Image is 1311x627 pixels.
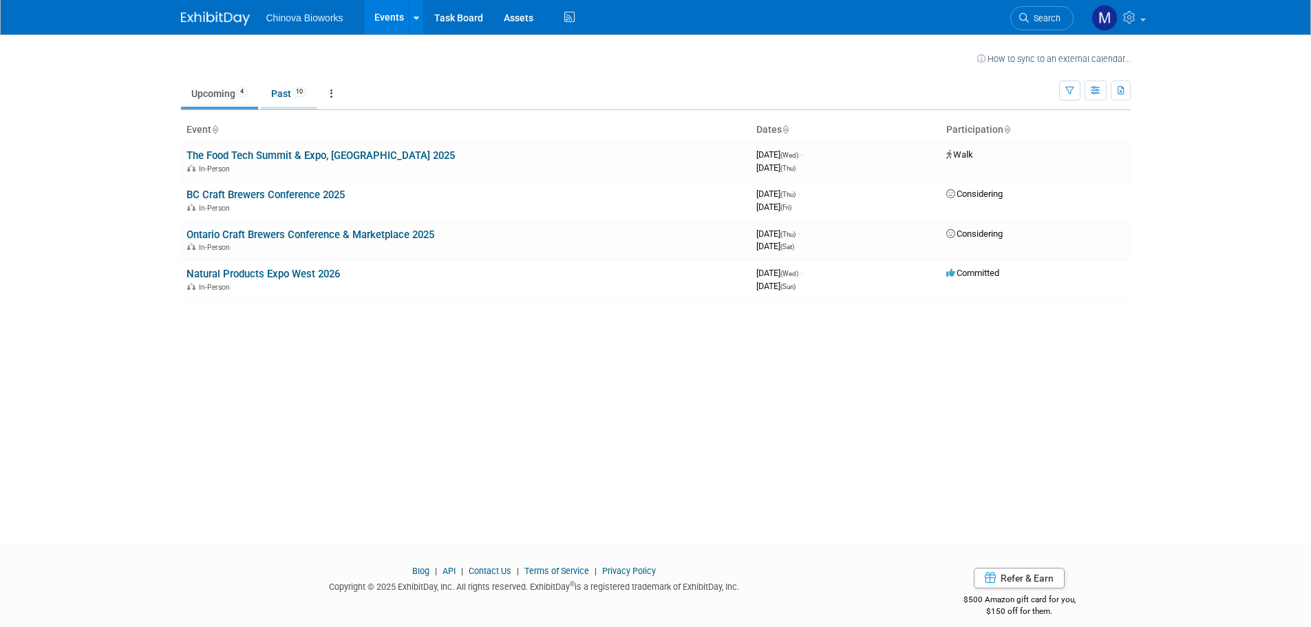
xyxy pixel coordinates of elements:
[181,577,888,593] div: Copyright © 2025 ExhibitDay, Inc. All rights reserved. ExhibitDay is a registered trademark of Ex...
[780,151,798,159] span: (Wed)
[199,243,234,252] span: In-Person
[181,118,751,142] th: Event
[199,283,234,292] span: In-Person
[186,268,340,280] a: Natural Products Expo West 2026
[946,149,973,160] span: Walk
[181,12,250,25] img: ExhibitDay
[908,585,1131,617] div: $500 Amazon gift card for you,
[187,243,195,250] img: In-Person Event
[186,229,434,241] a: Ontario Craft Brewers Conference & Marketplace 2025
[524,566,589,576] a: Terms of Service
[974,568,1065,588] a: Refer & Earn
[756,268,802,278] span: [DATE]
[187,283,195,290] img: In-Person Event
[751,118,941,142] th: Dates
[261,81,317,107] a: Past10
[236,87,248,97] span: 4
[800,268,802,278] span: -
[292,87,307,97] span: 10
[756,189,800,199] span: [DATE]
[431,566,440,576] span: |
[602,566,656,576] a: Privacy Policy
[756,149,802,160] span: [DATE]
[1091,5,1118,31] img: Marcus Brown
[591,566,600,576] span: |
[186,149,455,162] a: The Food Tech Summit & Expo, [GEOGRAPHIC_DATA] 2025
[780,283,796,290] span: (Sun)
[782,124,789,135] a: Sort by Start Date
[800,149,802,160] span: -
[756,229,800,239] span: [DATE]
[469,566,511,576] a: Contact Us
[1010,6,1074,30] a: Search
[1003,124,1010,135] a: Sort by Participation Type
[1029,13,1060,23] span: Search
[780,231,796,238] span: (Thu)
[211,124,218,135] a: Sort by Event Name
[412,566,429,576] a: Blog
[187,204,195,211] img: In-Person Event
[780,204,791,211] span: (Fri)
[780,243,794,251] span: (Sat)
[266,12,343,23] span: Chinova Bioworks
[780,270,798,277] span: (Wed)
[513,566,522,576] span: |
[186,189,345,201] a: BC Craft Brewers Conference 2025
[977,54,1131,64] a: How to sync to an external calendar...
[756,281,796,291] span: [DATE]
[199,164,234,173] span: In-Person
[570,580,575,588] sup: ®
[780,191,796,198] span: (Thu)
[946,229,1003,239] span: Considering
[908,606,1131,617] div: $150 off for them.
[941,118,1131,142] th: Participation
[798,189,800,199] span: -
[780,164,796,172] span: (Thu)
[946,268,999,278] span: Committed
[756,241,794,251] span: [DATE]
[199,204,234,213] span: In-Person
[187,164,195,171] img: In-Person Event
[756,202,791,212] span: [DATE]
[443,566,456,576] a: API
[756,162,796,173] span: [DATE]
[946,189,1003,199] span: Considering
[798,229,800,239] span: -
[458,566,467,576] span: |
[181,81,258,107] a: Upcoming4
